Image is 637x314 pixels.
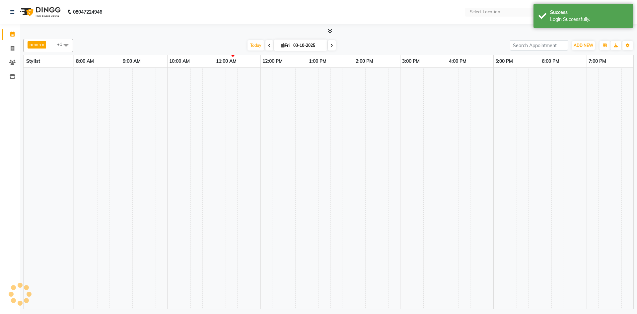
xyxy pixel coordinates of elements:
span: Today [248,40,264,51]
a: x [41,42,44,47]
span: +1 [57,42,67,47]
a: 6:00 PM [540,56,561,66]
a: 3:00 PM [400,56,421,66]
div: Success [550,9,628,16]
a: 5:00 PM [494,56,515,66]
span: ADD NEW [574,43,593,48]
span: Stylist [26,58,40,64]
img: logo [17,3,62,21]
a: 7:00 PM [587,56,608,66]
a: 8:00 AM [74,56,96,66]
a: 11:00 AM [214,56,238,66]
a: 1:00 PM [307,56,328,66]
a: 2:00 PM [354,56,375,66]
a: 10:00 AM [168,56,191,66]
span: aman [30,42,41,47]
button: ADD NEW [572,41,595,50]
span: Fri [279,43,291,48]
input: Search Appointment [510,40,568,51]
input: 2025-10-03 [291,41,324,51]
a: 9:00 AM [121,56,142,66]
div: Login Successfully. [550,16,628,23]
div: Select Location [470,9,500,15]
a: 4:00 PM [447,56,468,66]
b: 08047224946 [73,3,102,21]
a: 12:00 PM [261,56,284,66]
